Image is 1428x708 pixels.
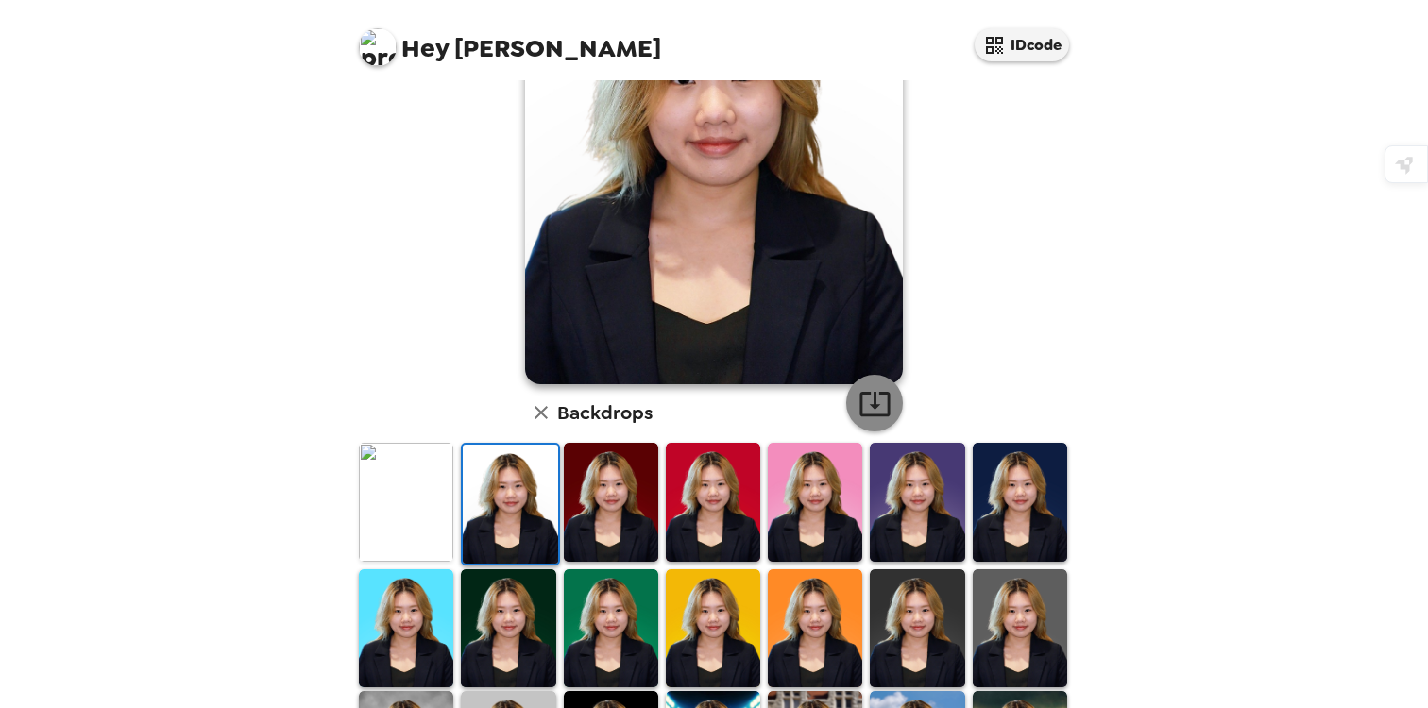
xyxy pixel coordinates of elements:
h6: Backdrops [557,397,653,428]
button: IDcode [975,28,1069,61]
img: profile pic [359,28,397,66]
span: Hey [401,31,449,65]
img: Original [359,443,453,561]
span: [PERSON_NAME] [359,19,661,61]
